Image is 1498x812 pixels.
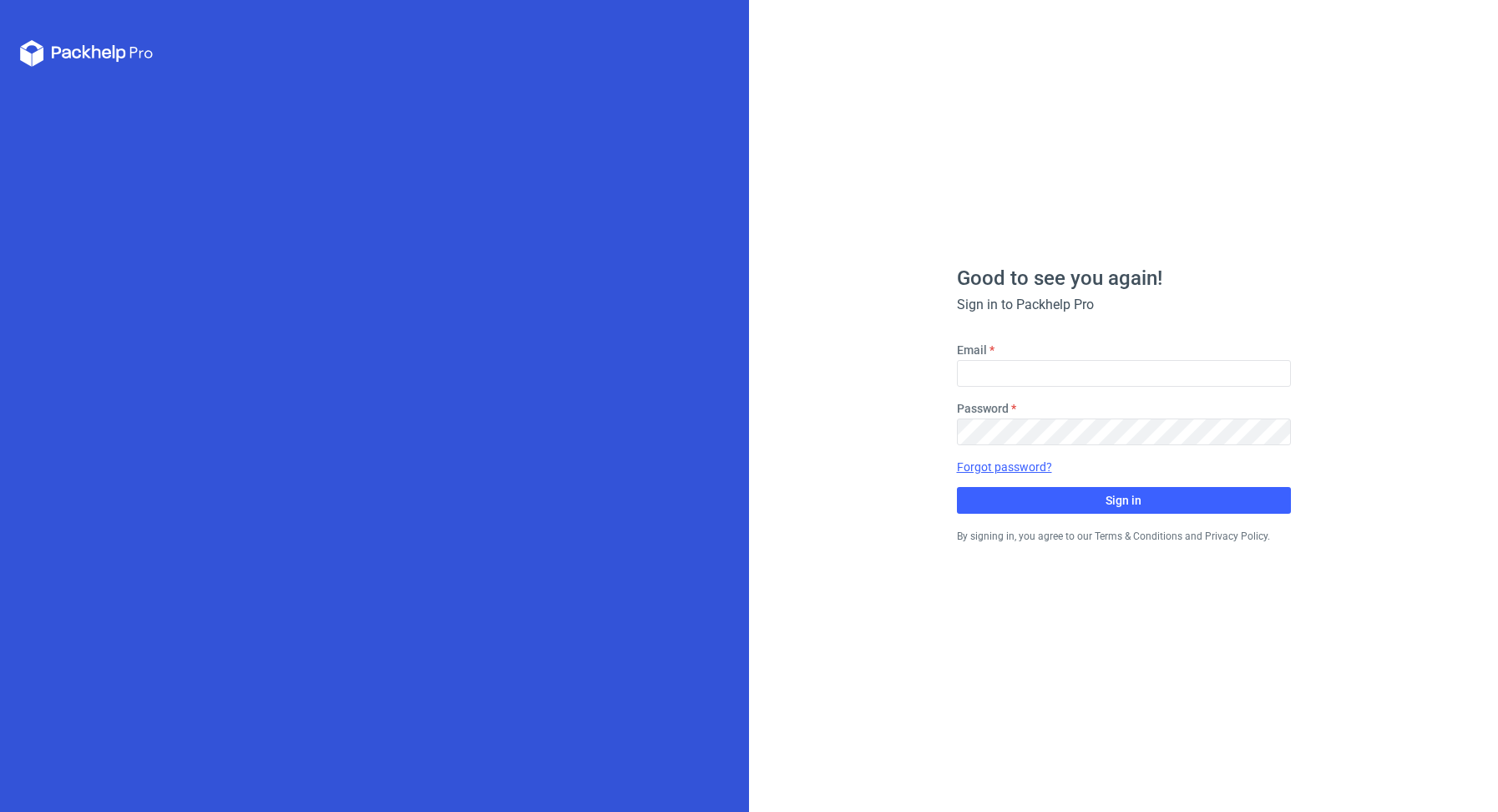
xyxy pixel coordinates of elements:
label: Password [957,400,1009,417]
div: Sign in to Packhelp Pro [957,295,1291,315]
small: By signing in, you agree to our Terms & Conditions and Privacy Policy. [957,530,1270,542]
label: Email [957,342,987,358]
a: Forgot password? [957,459,1052,475]
button: Sign in [957,487,1291,514]
span: Sign in [1106,495,1141,506]
h1: Good to see you again! [957,268,1291,288]
svg: Packhelp Pro [20,40,154,67]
